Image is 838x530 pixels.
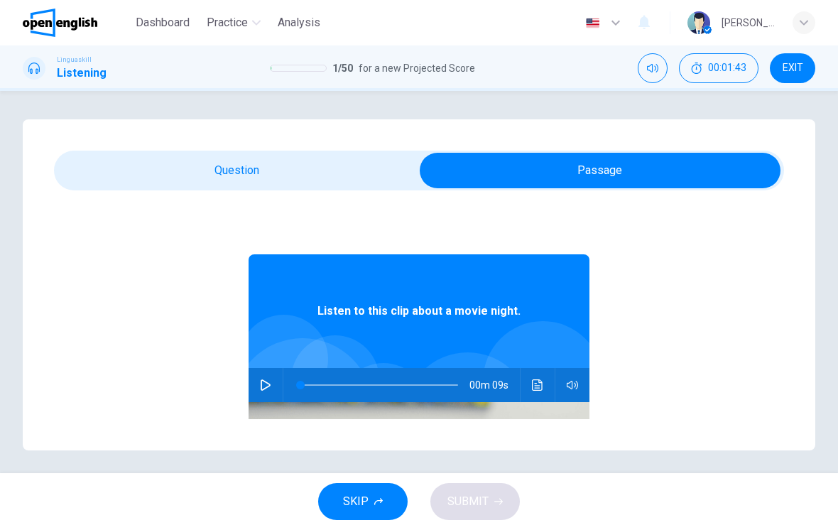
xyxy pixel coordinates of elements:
[207,14,248,31] span: Practice
[526,368,549,402] button: Click to see the audio transcription
[359,60,475,77] span: for a new Projected Score
[57,65,107,82] h1: Listening
[201,10,266,36] button: Practice
[722,14,776,31] div: [PERSON_NAME]
[708,63,746,74] span: 00:01:43
[679,53,758,83] button: 00:01:43
[57,55,92,65] span: Linguaskill
[136,14,190,31] span: Dashboard
[130,10,195,36] button: Dashboard
[23,9,97,37] img: OpenEnglish logo
[687,11,710,34] img: Profile picture
[332,60,353,77] span: 1 / 50
[469,368,520,402] span: 00m 09s
[783,63,803,74] span: EXIT
[272,10,326,36] button: Analysis
[584,18,602,28] img: en
[317,303,521,320] span: Listen to this clip about a movie night.
[23,9,130,37] a: OpenEnglish logo
[638,53,668,83] div: Mute
[278,14,320,31] span: Analysis
[318,483,408,520] button: SKIP
[770,53,815,83] button: EXIT
[679,53,758,83] div: Hide
[343,492,369,512] span: SKIP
